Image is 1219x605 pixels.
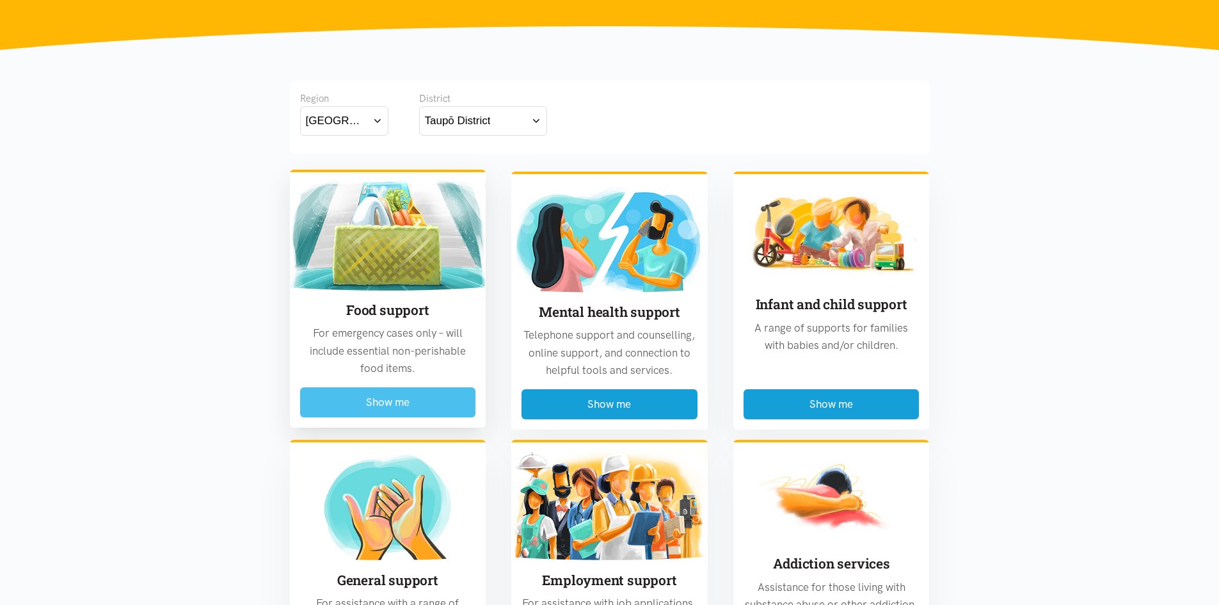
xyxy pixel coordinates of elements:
h3: Addiction services [744,554,920,573]
p: For emergency cases only – will include essential non-perishable food items. [300,325,476,377]
h3: Employment support [522,571,697,590]
button: Show me [300,387,476,417]
p: Telephone support and counselling, online support, and connection to helpful tools and services. [522,327,697,379]
div: [GEOGRAPHIC_DATA] [306,112,367,129]
p: A range of supports for families with babies and/or children. [744,319,920,354]
button: [GEOGRAPHIC_DATA] [300,106,388,135]
h3: Food support [300,301,476,319]
div: Region [300,91,388,106]
button: Show me [744,389,920,419]
h3: Mental health support [522,303,697,321]
h3: Infant and child support [744,295,920,314]
div: Taupō District [425,112,491,129]
button: Show me [522,389,697,419]
div: District [419,91,547,106]
h3: General support [300,571,476,590]
button: Taupō District [419,106,547,135]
